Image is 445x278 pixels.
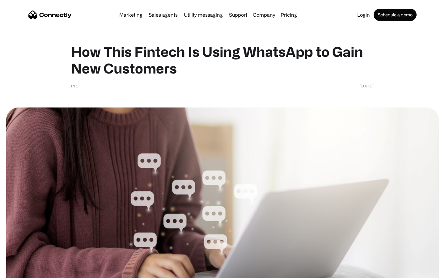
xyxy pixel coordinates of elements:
[360,83,374,89] div: [DATE]
[227,12,250,17] a: Support
[71,43,374,77] h1: How This Fintech Is Using WhatsApp to Gain New Customers
[6,267,37,276] aside: Language selected: English
[71,83,79,89] div: INC
[146,12,180,17] a: Sales agents
[181,12,225,17] a: Utility messaging
[117,12,145,17] a: Marketing
[355,12,372,17] a: Login
[374,9,417,21] a: Schedule a demo
[12,267,37,276] ul: Language list
[278,12,299,17] a: Pricing
[253,11,275,19] div: Company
